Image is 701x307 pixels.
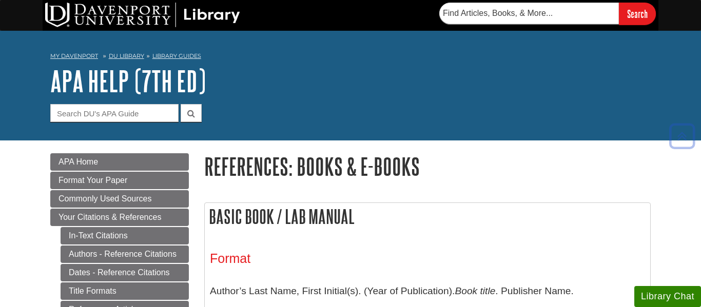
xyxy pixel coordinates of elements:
[59,213,161,221] span: Your Citations & References
[45,3,240,27] img: DU Library
[109,52,144,59] a: DU Library
[61,282,189,300] a: Title Formats
[439,3,656,25] form: Searches DU Library's articles, books, and more
[61,264,189,281] a: Dates - Reference Citations
[61,245,189,263] a: Authors - Reference Citations
[210,276,645,306] p: Author’s Last Name, First Initial(s). (Year of Publication). . Publisher Name.
[455,285,495,296] i: Book title
[50,172,189,189] a: Format Your Paper
[61,227,189,244] a: In-Text Citations
[59,194,151,203] span: Commonly Used Sources
[50,52,98,60] a: My Davenport
[59,176,127,185] span: Format Your Paper
[50,153,189,171] a: APA Home
[205,203,650,230] h2: Basic Book / Lab Manual
[204,153,651,179] h1: References: Books & E-books
[210,251,645,266] h3: Format
[634,286,701,307] button: Library Chat
[50,209,189,226] a: Your Citations & References
[666,129,698,143] a: Back to Top
[439,3,619,24] input: Find Articles, Books, & More...
[59,157,98,166] span: APA Home
[619,3,656,25] input: Search
[50,65,206,97] a: APA Help (7th Ed)
[152,52,201,59] a: Library Guides
[50,104,179,122] input: Search DU's APA Guide
[50,49,651,66] nav: breadcrumb
[50,190,189,208] a: Commonly Used Sources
